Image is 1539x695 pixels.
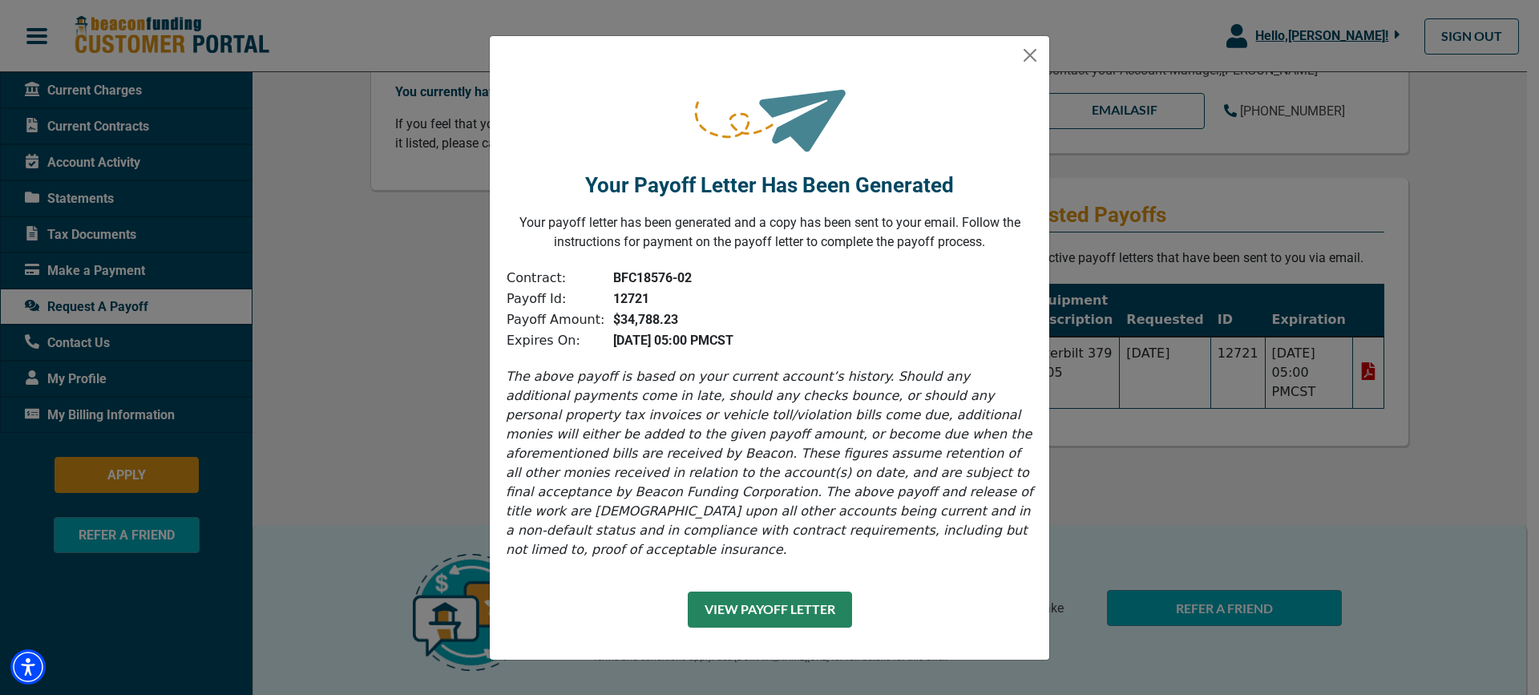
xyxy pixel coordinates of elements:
div: Accessibility Menu [10,649,46,685]
i: The above payoff is based on your current account’s history. Should any additional payments come ... [506,369,1033,557]
img: request-sent.png [692,62,847,162]
button: View Payoff Letter [688,592,852,628]
td: Expires On: [506,330,605,351]
b: [DATE] 05:00 PM CST [613,333,733,348]
p: Your payoff letter has been generated and a copy has been sent to your email. Follow the instruct... [503,213,1036,252]
td: Payoff Amount: [506,309,605,330]
p: Your Payoff Letter Has Been Generated [585,170,954,201]
b: 12721 [613,291,649,306]
td: Contract: [506,268,605,289]
b: $34,788.23 [613,312,678,327]
b: BFC18576-02 [613,270,692,285]
button: Close [1017,42,1043,68]
td: Payoff Id: [506,289,605,309]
